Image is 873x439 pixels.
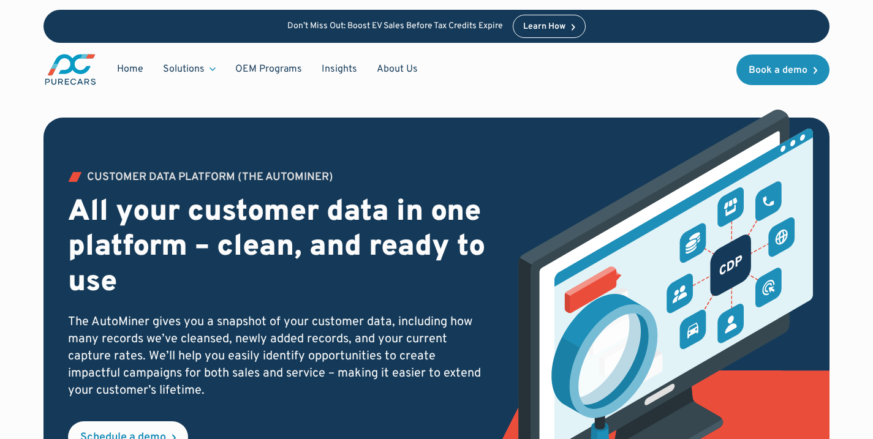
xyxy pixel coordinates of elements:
a: OEM Programs [225,58,312,81]
div: Solutions [163,62,205,76]
div: Solutions [153,58,225,81]
a: Home [107,58,153,81]
div: Customer Data PLATFORM (The Autominer) [87,172,333,183]
h2: All your customer data in one platform – clean, and ready to use [68,195,488,301]
a: About Us [367,58,428,81]
a: Insights [312,58,367,81]
a: main [43,53,97,86]
a: Book a demo [736,54,830,85]
div: Learn How [523,23,565,31]
p: The AutoMiner gives you a snapshot of your customer data, including how many records we’ve cleans... [68,313,488,399]
div: Book a demo [749,66,807,75]
p: Don’t Miss Out: Boost EV Sales Before Tax Credits Expire [287,21,503,32]
img: purecars logo [43,53,97,86]
a: Learn How [513,15,586,38]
